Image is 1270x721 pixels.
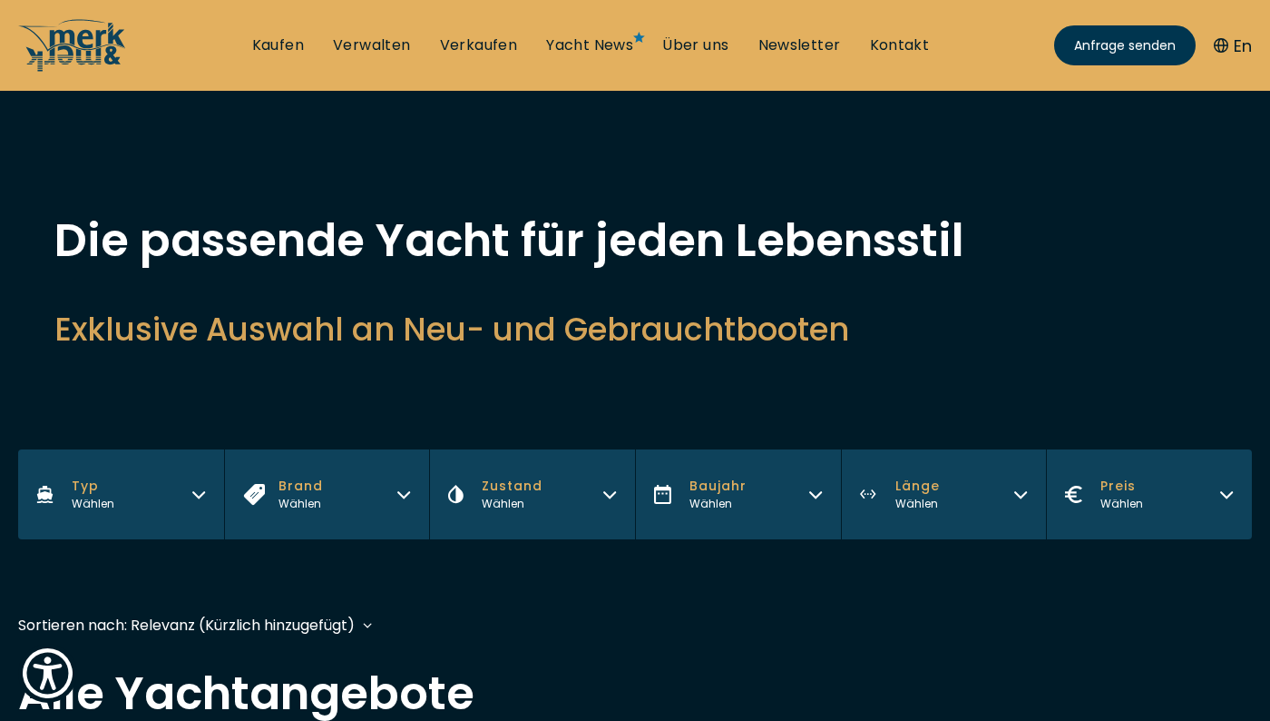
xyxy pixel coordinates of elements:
a: Über uns [662,35,728,55]
div: Wählen [278,496,323,512]
button: Show Accessibility Preferences [18,644,77,703]
button: PreisWählen [1046,449,1252,539]
button: BrandWählen [224,449,430,539]
span: Anfrage senden [1074,36,1176,55]
button: LängeWählen [841,449,1047,539]
span: Brand [278,477,323,496]
h1: Die passende Yacht für jeden Lebensstil [54,218,1216,263]
div: Wählen [1100,496,1143,512]
div: Sortieren nach: Relevanz (Kürzlich hinzugefügt) [18,614,355,637]
button: BaujahrWählen [635,449,841,539]
h2: Exklusive Auswahl an Neu- und Gebrauchtbooten [54,307,1216,351]
span: Baujahr [689,477,747,496]
a: Anfrage senden [1054,25,1196,65]
h2: Alle Yachtangebote [18,671,1252,716]
div: Wählen [72,496,114,512]
span: Zustand [482,477,542,496]
a: Yacht News [546,35,633,55]
a: Verkaufen [440,35,518,55]
span: Länge [895,477,940,496]
a: Newsletter [758,35,841,55]
a: Kontakt [870,35,930,55]
div: Wählen [482,496,542,512]
a: Verwalten [333,35,411,55]
a: Kaufen [252,35,304,55]
span: Preis [1100,477,1143,496]
div: Wählen [689,496,747,512]
button: En [1214,34,1252,58]
div: Wählen [895,496,940,512]
button: ZustandWählen [429,449,635,539]
span: Typ [72,477,114,496]
button: TypWählen [18,449,224,539]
